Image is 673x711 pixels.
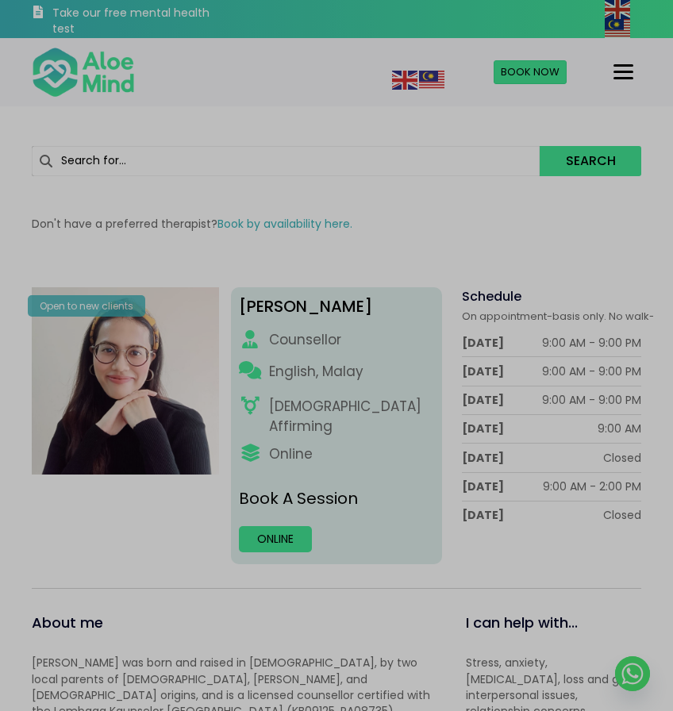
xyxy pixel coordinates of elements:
p: Don't have a preferred therapist? [32,216,641,232]
div: [DEMOGRAPHIC_DATA] Affirming [269,397,434,436]
span: About me [32,613,103,632]
p: English, Malay [269,362,363,382]
img: Aloe mind Logo [32,46,135,98]
div: Closed [603,450,641,466]
img: en [392,71,417,90]
span: On appointment-basis only. No walk-ins [462,309,669,324]
a: Book Now [494,60,567,84]
div: Open to new clients [28,295,145,317]
div: 9:00 AM - 9:00 PM [542,392,641,408]
div: [DATE] [462,507,504,523]
div: [PERSON_NAME] [239,295,434,318]
a: Take our free mental health test [32,4,215,38]
div: [DATE] [462,392,504,408]
input: Search for... [32,146,540,176]
button: Search [540,146,641,176]
button: Menu [607,59,640,86]
span: I can help with... [466,613,578,632]
div: 9:00 AM [598,421,641,436]
a: Malay [419,71,446,87]
img: Therapist Photo Update [32,287,219,475]
a: Book by availability here. [217,216,352,232]
h3: Take our free mental health test [52,6,215,37]
a: Whatsapp [615,656,650,691]
div: [DATE] [462,478,504,494]
div: Online [269,444,313,464]
div: Closed [603,507,641,523]
span: Book Now [501,64,560,79]
div: [DATE] [462,363,504,379]
a: Malay [605,20,632,36]
div: 9:00 AM - 2:00 PM [543,478,641,494]
img: ms [419,71,444,90]
div: [DATE] [462,421,504,436]
a: Online [239,526,312,552]
div: Counsellor [269,330,341,350]
p: Book A Session [239,487,434,510]
div: [DATE] [462,335,504,351]
a: English [392,71,419,87]
div: 9:00 AM - 9:00 PM [542,335,641,351]
div: [DATE] [462,450,504,466]
div: 9:00 AM - 9:00 PM [542,363,641,379]
span: Schedule [462,287,521,306]
img: ms [605,19,630,38]
a: English [605,1,632,17]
